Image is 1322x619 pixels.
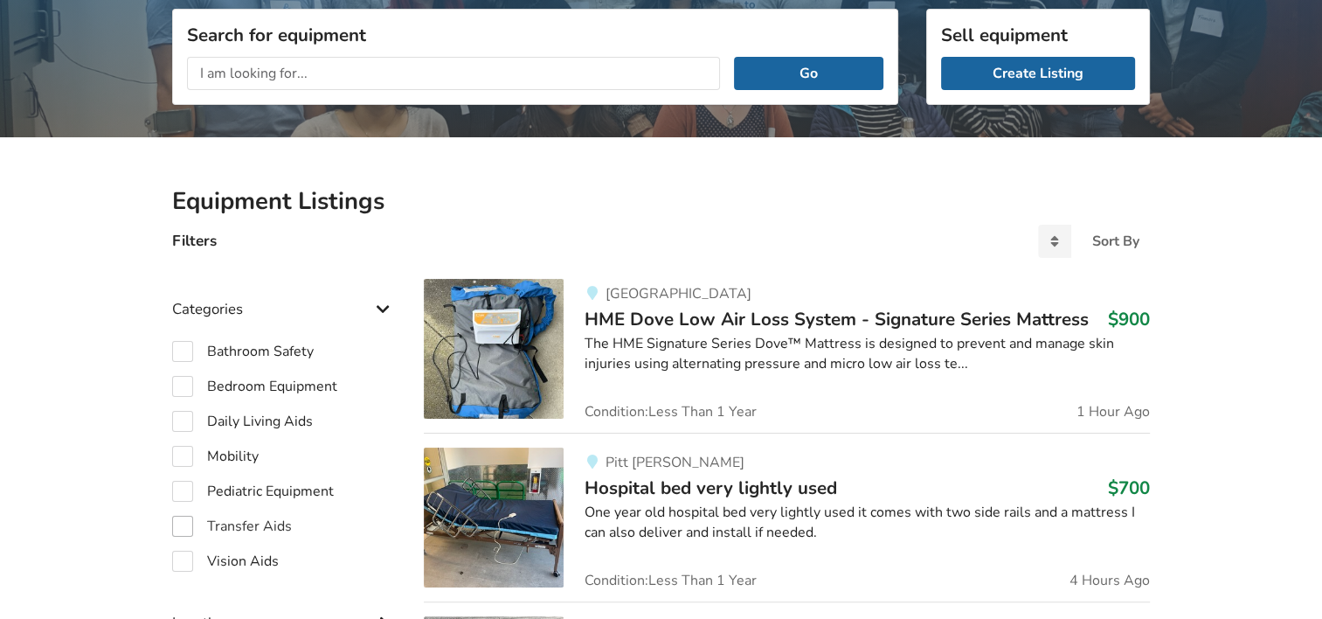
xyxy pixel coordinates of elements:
a: bedroom equipment-hospital bed very lightly usedPitt [PERSON_NAME]Hospital bed very lightly used$... [424,433,1150,602]
div: Sort By [1092,234,1139,248]
span: Condition: Less Than 1 Year [585,574,757,588]
span: 1 Hour Ago [1076,405,1150,419]
span: HME Dove Low Air Loss System - Signature Series Mattress [585,307,1089,331]
label: Bathroom Safety [172,341,314,362]
span: Hospital bed very lightly used [585,476,837,500]
h3: Search for equipment [187,24,883,46]
span: Pitt [PERSON_NAME] [605,453,744,472]
span: [GEOGRAPHIC_DATA] [605,284,751,303]
img: bedroom equipment-hme dove low air loss system - signature series mattress [424,279,564,419]
h3: $900 [1108,308,1150,330]
label: Transfer Aids [172,516,292,537]
a: bedroom equipment-hme dove low air loss system - signature series mattress[GEOGRAPHIC_DATA]HME Do... [424,279,1150,433]
img: bedroom equipment-hospital bed very lightly used [424,448,564,588]
h4: Filters [172,231,217,251]
label: Bedroom Equipment [172,376,337,397]
span: 4 Hours Ago [1069,574,1150,588]
label: Daily Living Aids [172,411,313,432]
button: Go [734,57,883,90]
h3: Sell equipment [941,24,1135,46]
span: Condition: Less Than 1 Year [585,405,757,419]
h2: Equipment Listings [172,186,1150,217]
div: Categories [172,265,396,327]
label: Mobility [172,446,259,467]
label: Pediatric Equipment [172,481,334,502]
input: I am looking for... [187,57,720,90]
div: One year old hospital bed very lightly used it comes with two side rails and a mattress I can als... [585,503,1150,543]
div: The HME Signature Series Dove™ Mattress is designed to prevent and manage skin injuries using alt... [585,334,1150,374]
label: Vision Aids [172,551,279,572]
a: Create Listing [941,57,1135,90]
h3: $700 [1108,476,1150,499]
